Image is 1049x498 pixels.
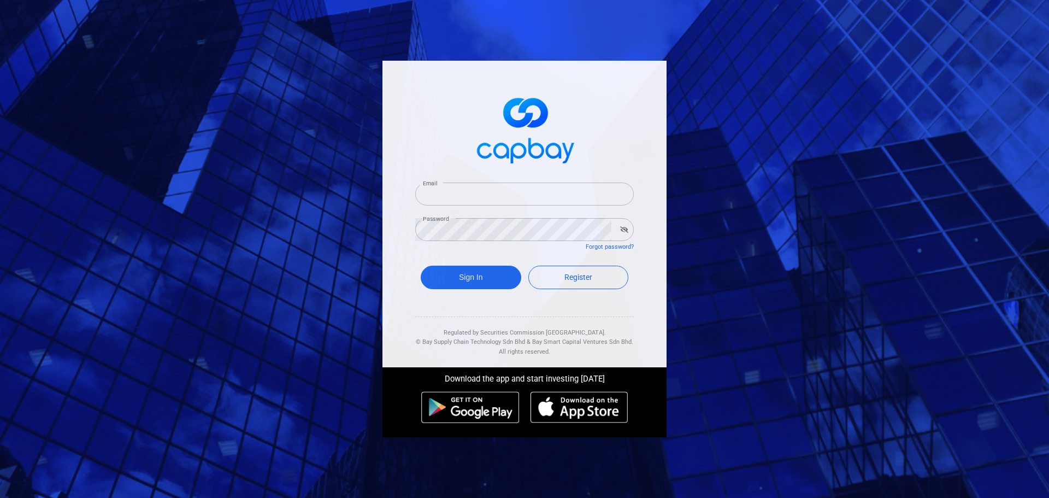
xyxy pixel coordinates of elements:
a: Forgot password? [586,243,634,250]
img: ios [531,391,628,423]
img: logo [470,88,579,169]
span: © Bay Supply Chain Technology Sdn Bhd [416,338,525,345]
label: Email [423,179,437,188]
img: android [421,391,520,423]
div: Regulated by Securities Commission [GEOGRAPHIC_DATA]. & All rights reserved. [415,317,634,357]
label: Password [423,215,449,223]
button: Sign In [421,266,521,289]
div: Download the app and start investing [DATE] [374,367,675,386]
a: Register [528,266,629,289]
span: Bay Smart Capital Ventures Sdn Bhd. [532,338,633,345]
span: Register [564,273,592,282]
